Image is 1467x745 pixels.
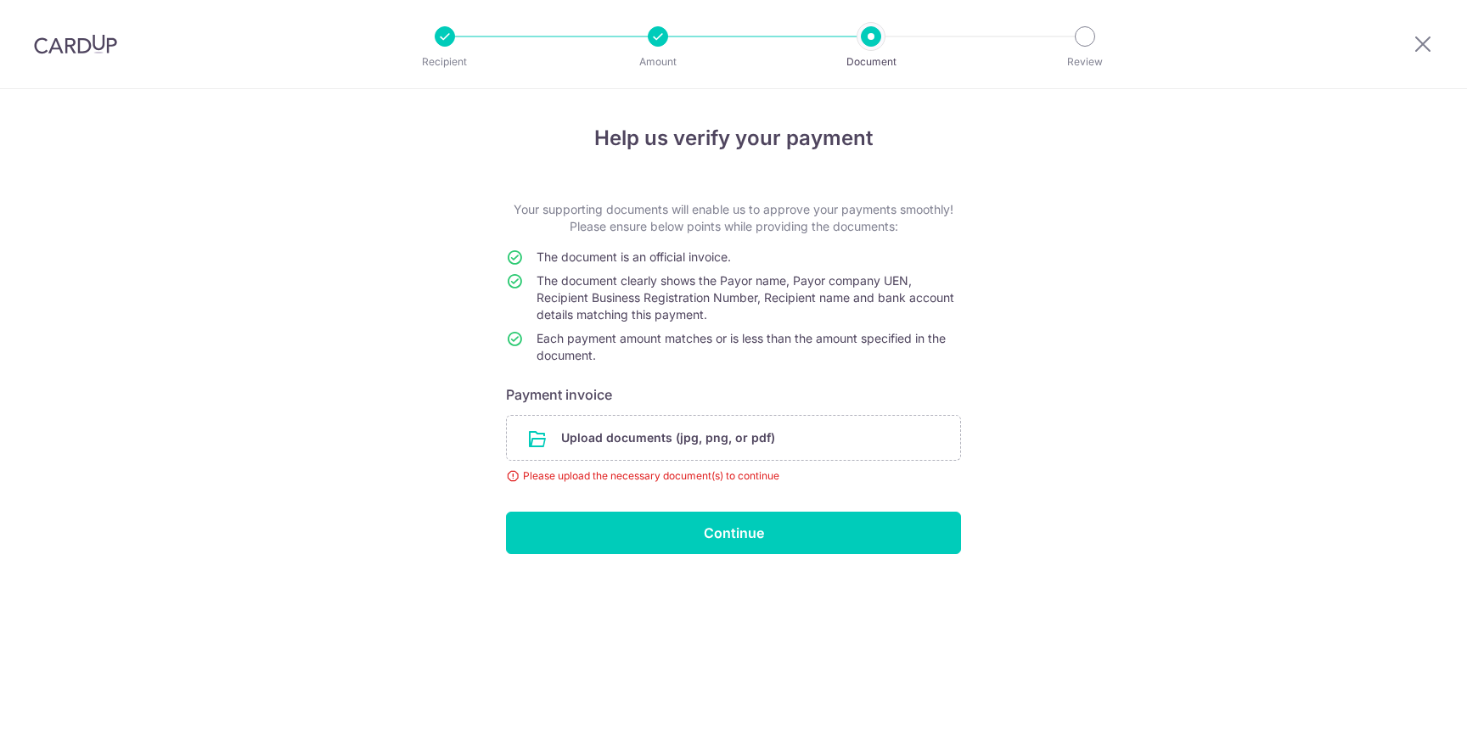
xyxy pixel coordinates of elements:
[506,415,961,461] div: Upload documents (jpg, png, or pdf)
[808,53,934,70] p: Document
[382,53,508,70] p: Recipient
[537,331,946,362] span: Each payment amount matches or is less than the amount specified in the document.
[595,53,721,70] p: Amount
[506,384,961,405] h6: Payment invoice
[506,123,961,154] h4: Help us verify your payment
[537,249,731,264] span: The document is an official invoice.
[34,34,117,54] img: CardUp
[537,273,954,322] span: The document clearly shows the Payor name, Payor company UEN, Recipient Business Registration Num...
[1022,53,1148,70] p: Review
[506,201,961,235] p: Your supporting documents will enable us to approve your payments smoothly! Please ensure below p...
[506,468,961,485] div: Please upload the necessary document(s) to continue
[506,512,961,554] input: Continue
